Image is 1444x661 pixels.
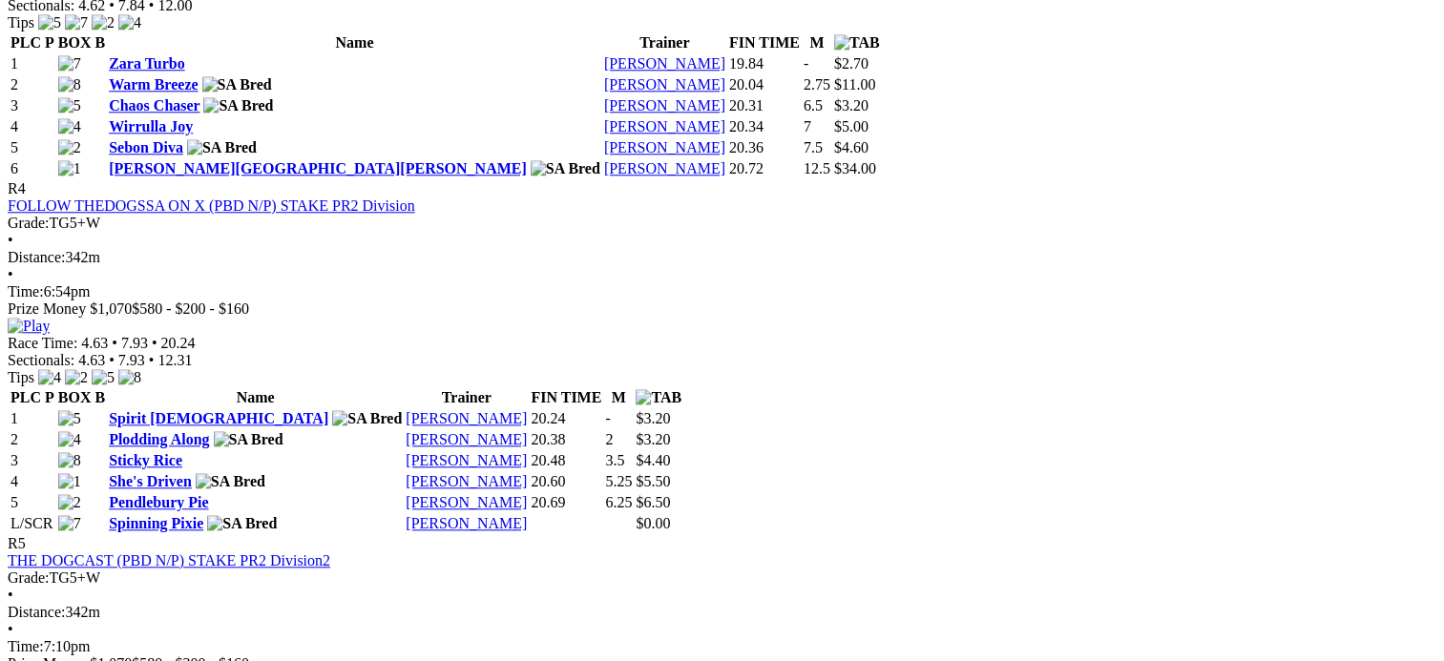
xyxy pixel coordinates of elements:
div: 7:10pm [8,638,1436,655]
span: 12.31 [157,352,192,368]
a: [PERSON_NAME] [406,410,527,426]
text: 7.5 [804,139,823,155]
div: 6:54pm [8,283,1436,300]
text: 6.5 [804,97,823,114]
span: $5.00 [834,118,868,134]
img: 7 [58,515,81,532]
a: [PERSON_NAME] [406,452,527,468]
a: [PERSON_NAME] [406,431,527,447]
img: SA Bred [332,410,402,427]
td: 5 [10,138,55,157]
img: 4 [118,14,141,31]
div: 342m [8,249,1436,266]
span: $11.00 [834,76,875,93]
span: P [45,34,54,51]
img: 2 [58,139,81,156]
span: $2.70 [834,55,868,72]
span: • [8,232,13,248]
td: 3 [10,96,55,115]
img: SA Bred [531,160,600,177]
span: $5.50 [636,473,670,489]
span: Time: [8,638,44,654]
td: 2 [10,75,55,94]
span: Grade: [8,215,50,231]
a: [PERSON_NAME][GEOGRAPHIC_DATA][PERSON_NAME] [109,160,527,176]
text: - [804,55,808,72]
a: Sebon Diva [109,139,183,155]
td: 4 [10,472,55,491]
a: Wirrulla Joy [109,118,193,134]
span: $4.60 [834,139,868,155]
th: FIN TIME [530,388,602,407]
img: TAB [834,34,880,52]
img: 4 [38,369,61,386]
span: R5 [8,535,26,551]
span: Distance: [8,604,65,620]
text: 3.5 [605,452,624,468]
td: 20.72 [728,159,801,178]
a: [PERSON_NAME] [406,515,527,531]
span: Tips [8,14,34,31]
img: SA Bred [196,473,265,490]
img: 5 [58,410,81,427]
img: 2 [92,14,115,31]
span: • [8,621,13,637]
img: 4 [58,118,81,135]
img: 8 [118,369,141,386]
img: 7 [58,55,81,72]
img: SA Bred [187,139,257,156]
th: Name [108,388,403,407]
span: R4 [8,180,26,196]
span: $4.40 [636,452,670,468]
img: SA Bred [203,97,273,114]
a: [PERSON_NAME] [406,494,527,510]
text: 6.25 [605,494,632,510]
a: [PERSON_NAME] [604,160,725,176]
img: 5 [38,14,61,31]
th: FIN TIME [728,33,801,52]
div: Prize Money $1,070 [8,300,1436,318]
a: [PERSON_NAME] [604,55,725,72]
span: $3.20 [636,410,670,426]
a: THE DOGCAST (PBD N/P) STAKE PR2 Division2 [8,552,330,568]
span: B [94,34,105,51]
span: • [152,335,157,351]
img: SA Bred [202,76,272,93]
td: 2 [10,430,55,449]
img: 2 [58,494,81,511]
text: 2 [605,431,613,447]
span: Race Time: [8,335,77,351]
td: 20.34 [728,117,801,136]
td: 4 [10,117,55,136]
span: $3.20 [636,431,670,447]
a: FOLLOW THEDOGSSA ON X (PBD N/P) STAKE PR2 Division [8,197,415,214]
span: 4.63 [78,352,105,368]
a: Spirit [DEMOGRAPHIC_DATA] [109,410,328,426]
span: 20.24 [161,335,196,351]
span: $6.50 [636,494,670,510]
span: PLC [10,34,41,51]
span: 4.63 [81,335,108,351]
td: 20.04 [728,75,801,94]
a: Chaos Chaser [109,97,199,114]
a: Spinning Pixie [109,515,203,531]
td: L/SCR [10,514,55,533]
span: $34.00 [834,160,876,176]
a: [PERSON_NAME] [604,97,725,114]
img: 5 [92,369,115,386]
span: 7.93 [121,335,148,351]
span: • [8,587,13,603]
img: 8 [58,452,81,469]
span: BOX [58,34,92,51]
td: 1 [10,409,55,428]
a: Plodding Along [109,431,209,447]
td: 20.60 [530,472,602,491]
td: 20.38 [530,430,602,449]
span: $580 - $200 - $160 [132,300,249,317]
span: Time: [8,283,44,300]
a: Sticky Rice [109,452,182,468]
div: TG5+W [8,569,1436,587]
th: Name [108,33,601,52]
th: Trainer [603,33,726,52]
td: 20.24 [530,409,602,428]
